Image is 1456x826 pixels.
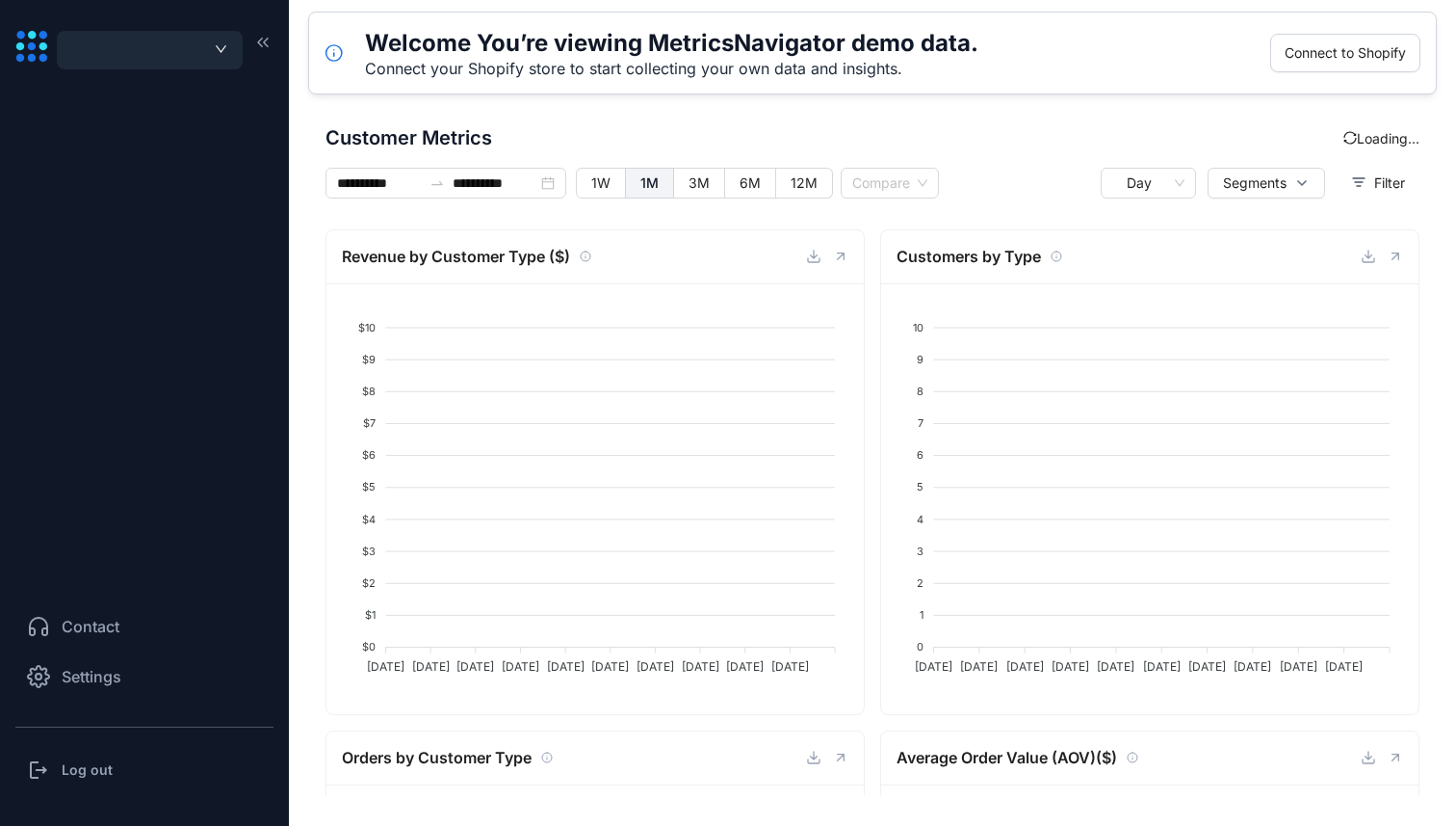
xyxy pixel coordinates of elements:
tspan: 6 [917,448,923,462]
span: Contact [62,615,119,638]
span: Segments [1223,173,1287,194]
tspan: $1 [365,608,376,622]
span: Connect to Shopify [1285,42,1406,64]
tspan: [DATE] [726,659,764,674]
tspan: [DATE] [547,659,585,674]
tspan: [DATE] [1325,659,1363,674]
button: Segments [1208,168,1325,199]
span: 6M [740,174,761,191]
tspan: 10 [913,321,923,334]
tspan: [DATE] [771,659,809,674]
span: Average Order Value (AOV)($) [897,746,1117,770]
tspan: $7 [363,416,376,430]
tspan: [DATE] [412,659,450,674]
span: Settings [62,665,121,688]
tspan: 5 [917,480,923,493]
span: 1W [591,174,611,191]
tspan: [DATE] [682,659,719,674]
tspan: $5 [362,480,376,493]
button: Filter [1337,168,1419,199]
tspan: [DATE] [1188,659,1226,674]
tspan: $0 [362,640,376,653]
span: Revenue by Customer Type ($) [342,245,570,269]
tspan: $4 [362,513,376,526]
tspan: 3 [917,545,923,558]
tspan: $6 [362,448,376,462]
tspan: [DATE] [637,659,674,674]
tspan: 7 [918,416,923,430]
span: 12M [791,174,818,191]
tspan: [DATE] [1280,659,1317,674]
tspan: [DATE] [1234,659,1271,674]
tspan: $10 [358,321,376,334]
tspan: 2 [917,576,923,590]
span: 3M [689,174,710,191]
tspan: [DATE] [1052,659,1089,674]
span: Customers by Type [897,245,1041,269]
tspan: $2 [362,576,376,590]
tspan: [DATE] [1143,659,1181,674]
span: Orders by Customer Type [342,746,532,770]
tspan: [DATE] [915,659,952,674]
tspan: [DATE] [960,659,998,674]
tspan: [DATE] [456,659,494,674]
tspan: $9 [362,353,376,366]
span: down [215,44,227,54]
tspan: $8 [362,385,376,398]
h5: Welcome You’re viewing MetricsNavigator demo data. [365,28,978,59]
tspan: 9 [917,353,923,366]
tspan: [DATE] [1097,659,1134,674]
span: 1M [640,174,659,191]
tspan: $3 [362,545,376,558]
span: sync [1340,129,1359,147]
span: Customer Metrics [325,123,1343,152]
span: Filter [1374,173,1405,194]
tspan: 1 [920,608,923,622]
tspan: 4 [917,513,923,526]
tspan: 8 [917,385,923,398]
span: Day [1112,169,1184,198]
span: swap-right [429,175,445,191]
span: to [429,175,445,191]
tspan: [DATE] [367,659,404,674]
div: Loading... [1343,128,1419,148]
tspan: 0 [917,640,923,653]
tspan: [DATE] [591,659,629,674]
tspan: [DATE] [1006,659,1044,674]
h3: Log out [62,760,113,780]
div: Connect your Shopify store to start collecting your own data and insights. [365,59,978,78]
tspan: [DATE] [502,659,539,674]
button: Connect to Shopify [1270,34,1420,72]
